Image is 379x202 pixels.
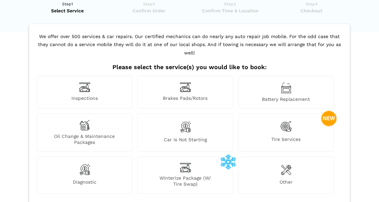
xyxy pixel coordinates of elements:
[239,136,334,145] span: Tire Services
[138,137,233,145] span: Car is not starting
[321,111,337,127] img: new-badge-2-48.png
[239,179,334,187] span: Other
[273,7,350,14] span: Checkout
[110,1,187,14] a: Step2
[192,7,269,14] span: Confirm Time & Location
[138,95,233,102] span: Brakes Pads/Rotors
[239,96,334,102] span: Battery Replacement
[110,7,187,14] span: Confirm Order
[35,63,344,71] h2: Please select the service(s) you would like to book:
[35,32,344,64] p: We offer over 500 services & car repairs. Our certified mechanics can do nearly any auto repair j...
[37,133,132,145] span: Oil Change & Maintenance Packages
[138,175,233,187] span: Winterize Package (W/ Tire Swap)
[37,179,132,187] span: Diagnostic
[29,1,106,14] a: Step1
[220,154,236,170] img: winterize-icon_1.png
[192,1,269,14] a: Step3
[37,95,132,102] span: Inspections
[29,7,106,14] span: Select Service
[273,1,350,14] a: Step4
